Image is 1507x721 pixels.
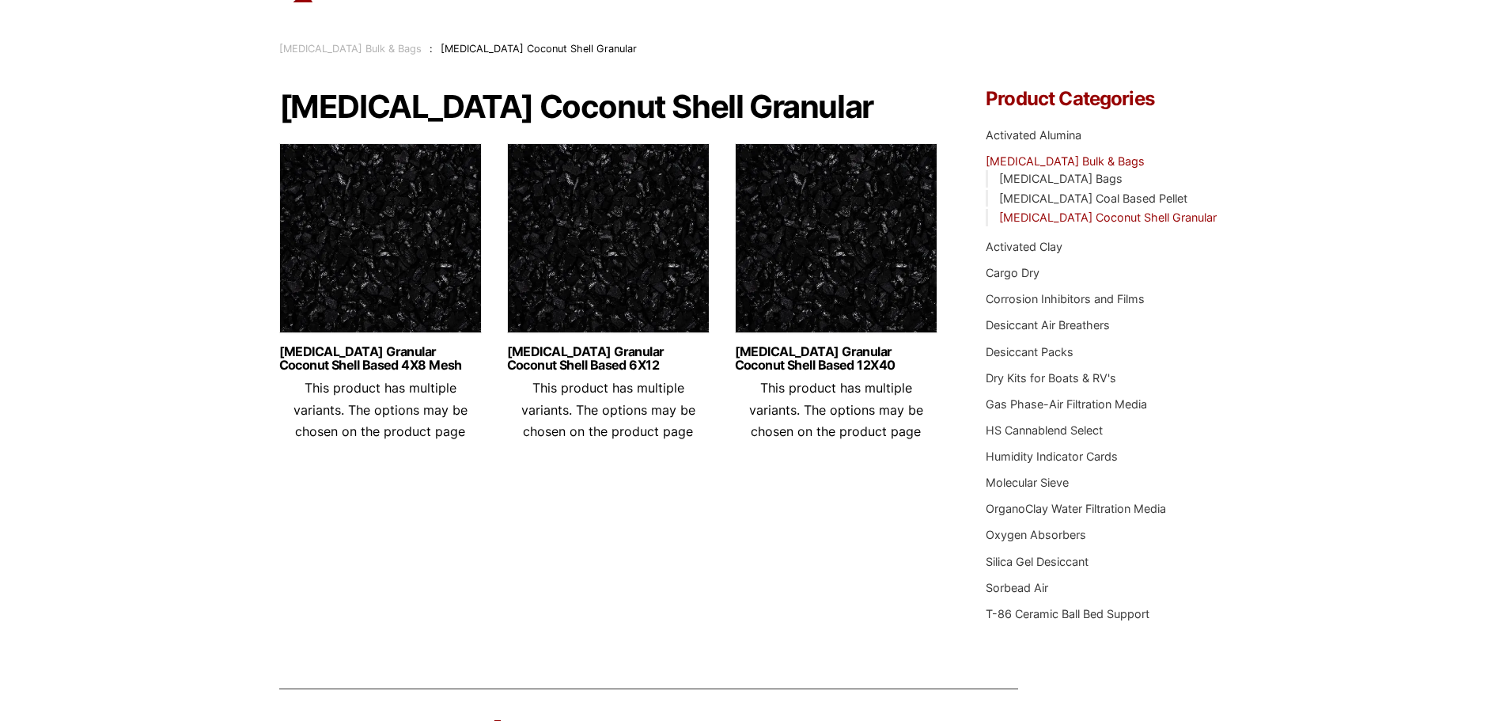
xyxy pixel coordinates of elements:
a: [MEDICAL_DATA] Granular Coconut Shell Based 12X40 [735,345,937,372]
span: This product has multiple variants. The options may be chosen on the product page [521,380,695,438]
a: [MEDICAL_DATA] Granular Coconut Shell Based 4X8 Mesh [279,345,482,372]
a: Corrosion Inhibitors and Films [986,292,1145,305]
img: Activated Carbon Mesh Granular [507,143,710,341]
a: Molecular Sieve [986,476,1069,489]
h4: Product Categories [986,89,1228,108]
img: Activated Carbon Mesh Granular [279,143,482,341]
a: Dry Kits for Boats & RV's [986,371,1116,385]
a: Silica Gel Desiccant [986,555,1089,568]
a: Activated Alumina [986,128,1081,142]
img: Activated Carbon Mesh Granular [735,143,937,341]
a: [MEDICAL_DATA] Granular Coconut Shell Based 6X12 [507,345,710,372]
a: T-86 Ceramic Ball Bed Support [986,607,1149,620]
span: This product has multiple variants. The options may be chosen on the product page [293,380,468,438]
a: [MEDICAL_DATA] Coconut Shell Granular [999,211,1217,224]
a: Desiccant Air Breathers [986,318,1110,332]
a: Cargo Dry [986,266,1039,279]
a: OrganoClay Water Filtration Media [986,502,1166,515]
span: : [430,43,433,55]
a: [MEDICAL_DATA] Bulk & Bags [279,43,422,55]
a: [MEDICAL_DATA] Bulk & Bags [986,154,1145,168]
a: Activated Clay [986,240,1062,253]
a: Gas Phase-Air Filtration Media [986,397,1147,411]
h1: [MEDICAL_DATA] Coconut Shell Granular [279,89,939,124]
span: This product has multiple variants. The options may be chosen on the product page [749,380,923,438]
a: Humidity Indicator Cards [986,450,1118,463]
span: [MEDICAL_DATA] Coconut Shell Granular [441,43,637,55]
a: HS Cannablend Select [986,423,1103,437]
a: [MEDICAL_DATA] Coal Based Pellet [999,192,1187,205]
a: Desiccant Packs [986,345,1073,359]
a: Oxygen Absorbers [986,528,1086,541]
a: [MEDICAL_DATA] Bags [999,172,1123,185]
a: Sorbead Air [986,581,1048,594]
